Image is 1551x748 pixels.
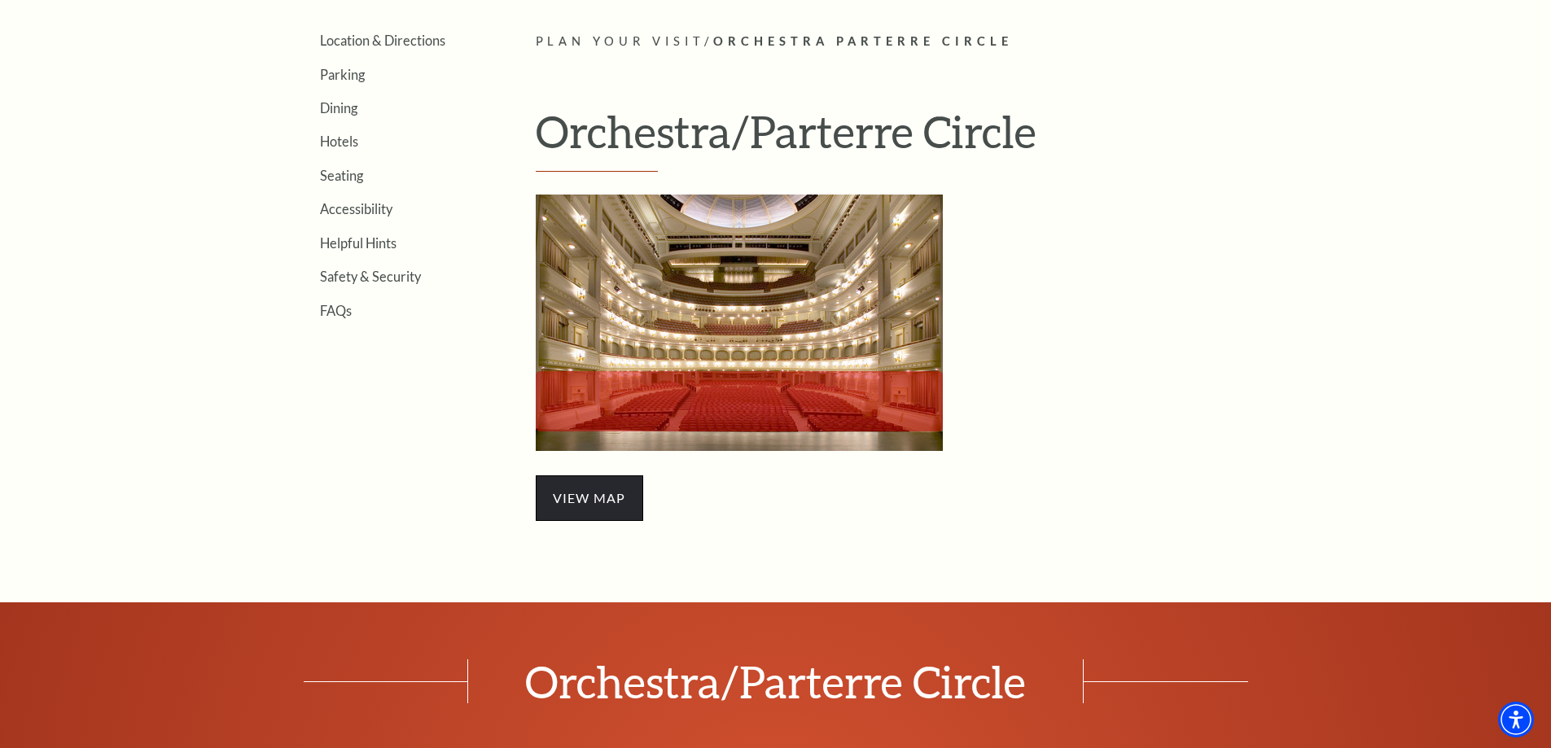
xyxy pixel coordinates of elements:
a: Location & Directions [320,33,445,48]
span: view map [536,475,643,521]
div: Accessibility Menu [1498,702,1534,737]
a: Seating [320,168,363,183]
p: / [536,32,1281,52]
h1: Orchestra/Parterre Circle [536,105,1281,172]
a: Parking [320,67,365,82]
a: FAQs [320,303,352,318]
span: Orchestra/Parterre Circle [467,659,1084,703]
img: Orchestra/Parterre Circle Seating Map [536,195,943,451]
span: Orchestra Parterre Circle [713,34,1013,48]
span: Plan Your Visit [536,34,705,48]
a: Accessibility [320,201,392,217]
a: Dining [320,100,357,116]
a: Orchestra/Parterre Circle Seating Map - open in a new tab [536,311,943,330]
a: Hotels [320,133,358,149]
a: view map - open in a new tab [536,488,643,506]
a: Safety & Security [320,269,421,284]
a: Helpful Hints [320,235,397,251]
